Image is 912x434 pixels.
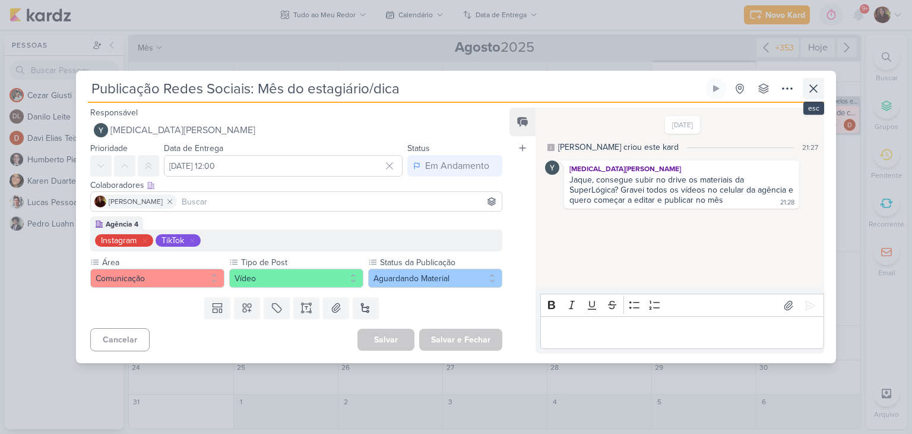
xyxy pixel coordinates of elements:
button: Comunicação [90,269,224,288]
img: Yasmin Marchiori [545,161,559,175]
button: Vídeo [229,269,363,288]
div: Jaque, consegue subir no drive os materiais da SuperLógica? Gravei todos os vídeos no celular da ... [569,175,796,205]
img: Yasmin Marchiori [94,123,108,137]
span: [MEDICAL_DATA][PERSON_NAME] [110,123,255,137]
div: esc [803,102,824,115]
div: 21:27 [802,142,818,153]
div: [MEDICAL_DATA][PERSON_NAME] [566,163,797,175]
label: Status [407,143,430,153]
label: Prioridade [90,143,128,153]
div: Agência 4 [106,219,138,229]
label: Data de Entrega [164,143,223,153]
img: Jaqueline Molina [94,196,106,207]
label: Responsável [90,108,138,118]
div: Em Andamento [425,159,489,173]
div: [PERSON_NAME] criou este kard [558,141,679,153]
input: Buscar [179,194,499,209]
div: Ligar relógio [711,84,721,93]
input: Kard Sem Título [88,78,703,99]
button: [MEDICAL_DATA][PERSON_NAME] [90,119,502,141]
label: Tipo de Post [240,256,363,269]
label: Área [101,256,224,269]
input: Select a date [164,155,403,177]
div: Editor editing area: main [540,316,824,349]
button: Cancelar [90,328,150,351]
div: Instagram [101,234,137,247]
span: [PERSON_NAME] [109,196,163,207]
label: Status da Publicação [379,256,502,269]
div: Editor toolbar [540,294,824,317]
button: Aguardando Material [368,269,502,288]
div: 21:28 [780,198,794,207]
button: Em Andamento [407,155,502,177]
div: Colaboradores [90,179,502,191]
div: TikTok [161,234,184,247]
